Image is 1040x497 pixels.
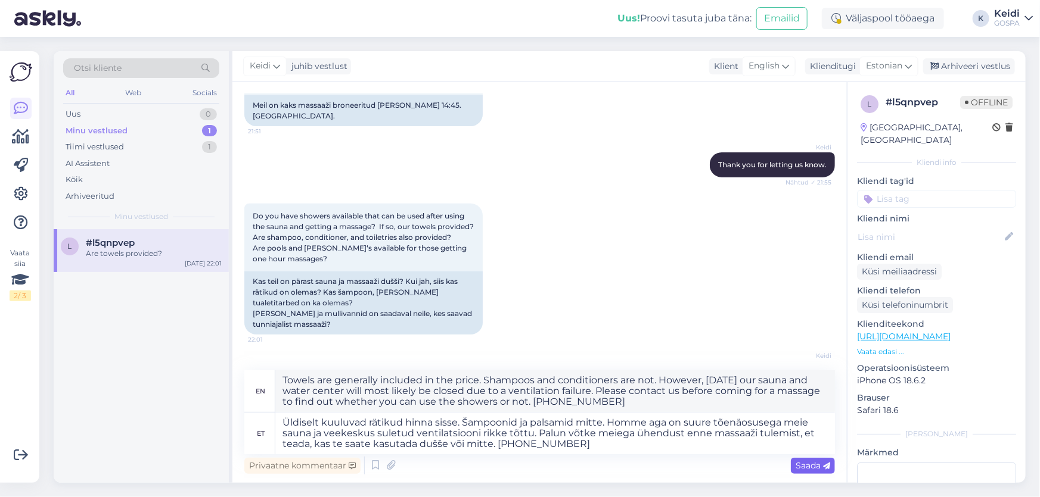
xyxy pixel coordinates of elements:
[858,230,1002,243] input: Lisa nimi
[74,62,122,74] span: Otsi kliente
[66,141,124,153] div: Tiimi vestlused
[244,458,361,474] div: Privaatne kommentaar
[244,95,483,126] div: Meil on kaks massaaži broneeritud [PERSON_NAME] 14:45. [GEOGRAPHIC_DATA].
[275,412,835,454] textarea: Üldiselt kuuluvad rätikud hinna sisse. Šampoonid ja palsamid mitte. Homme aga on suure tõenäosuse...
[248,127,293,136] span: 21:51
[10,290,31,301] div: 2 / 3
[857,318,1016,330] p: Klienditeekond
[994,9,1033,28] a: KeidiGOSPA
[857,374,1016,387] p: iPhone OS 18.6.2
[857,346,1016,357] p: Vaata edasi ...
[275,370,835,412] textarea: Towels are generally included in the price. Shampoos and conditioners are not. However, [DATE] ou...
[756,7,808,30] button: Emailid
[857,251,1016,264] p: Kliendi email
[257,423,265,443] div: et
[787,143,831,152] span: Keidi
[114,211,168,222] span: Minu vestlused
[868,99,872,108] span: l
[994,18,1020,28] div: GOSPA
[10,61,32,83] img: Askly Logo
[923,58,1015,74] div: Arhiveeri vestlus
[248,335,293,344] span: 22:01
[787,351,831,360] span: Keidi
[857,285,1016,297] p: Kliendi telefon
[857,190,1016,208] input: Lisa tag
[287,60,347,73] div: juhib vestlust
[66,190,114,202] div: Arhiveeritud
[857,331,951,342] a: [URL][DOMAIN_NAME]
[857,429,1016,439] div: [PERSON_NAME]
[66,125,128,137] div: Minu vestlused
[994,9,1020,18] div: Keidi
[718,160,827,169] span: Thank you for letting us know.
[10,248,31,301] div: Vaata siia
[866,60,902,73] span: Estonian
[66,108,80,120] div: Uus
[617,11,752,26] div: Proovi tasuta juba täna:
[749,60,780,73] span: English
[86,248,222,259] div: Are towels provided?
[185,259,222,268] div: [DATE] 22:01
[857,446,1016,459] p: Märkmed
[250,60,271,73] span: Keidi
[190,85,219,101] div: Socials
[857,297,953,313] div: Küsi telefoninumbrit
[68,242,72,251] span: l
[66,174,83,186] div: Kõik
[857,264,942,280] div: Küsi meiliaadressi
[617,12,640,24] b: Uus!
[960,96,1013,109] span: Offline
[123,85,144,101] div: Web
[86,237,135,248] span: #l5qnpvep
[857,157,1016,168] div: Kliendi info
[857,392,1016,404] p: Brauser
[796,460,830,471] span: Saada
[973,10,989,27] div: K
[857,212,1016,225] p: Kliendi nimi
[253,211,477,263] span: Do you have showers available that can be used after using the sauna and getting a massage? If so...
[244,271,483,335] div: Kas teil on pärast sauna ja massaaži dušši? Kui jah, siis kas rätikud on olemas? Kas šampoon, [PE...
[822,8,944,29] div: Väljaspool tööaega
[63,85,77,101] div: All
[256,381,266,401] div: en
[861,121,992,146] div: [GEOGRAPHIC_DATA], [GEOGRAPHIC_DATA]
[857,175,1016,187] p: Kliendi tag'id
[202,125,217,137] div: 1
[857,404,1016,417] p: Safari 18.6
[200,108,217,120] div: 0
[786,178,831,187] span: Nähtud ✓ 21:55
[886,95,960,110] div: # l5qnpvep
[709,60,738,73] div: Klient
[202,141,217,153] div: 1
[66,158,110,170] div: AI Assistent
[857,362,1016,374] p: Operatsioonisüsteem
[805,60,856,73] div: Klienditugi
